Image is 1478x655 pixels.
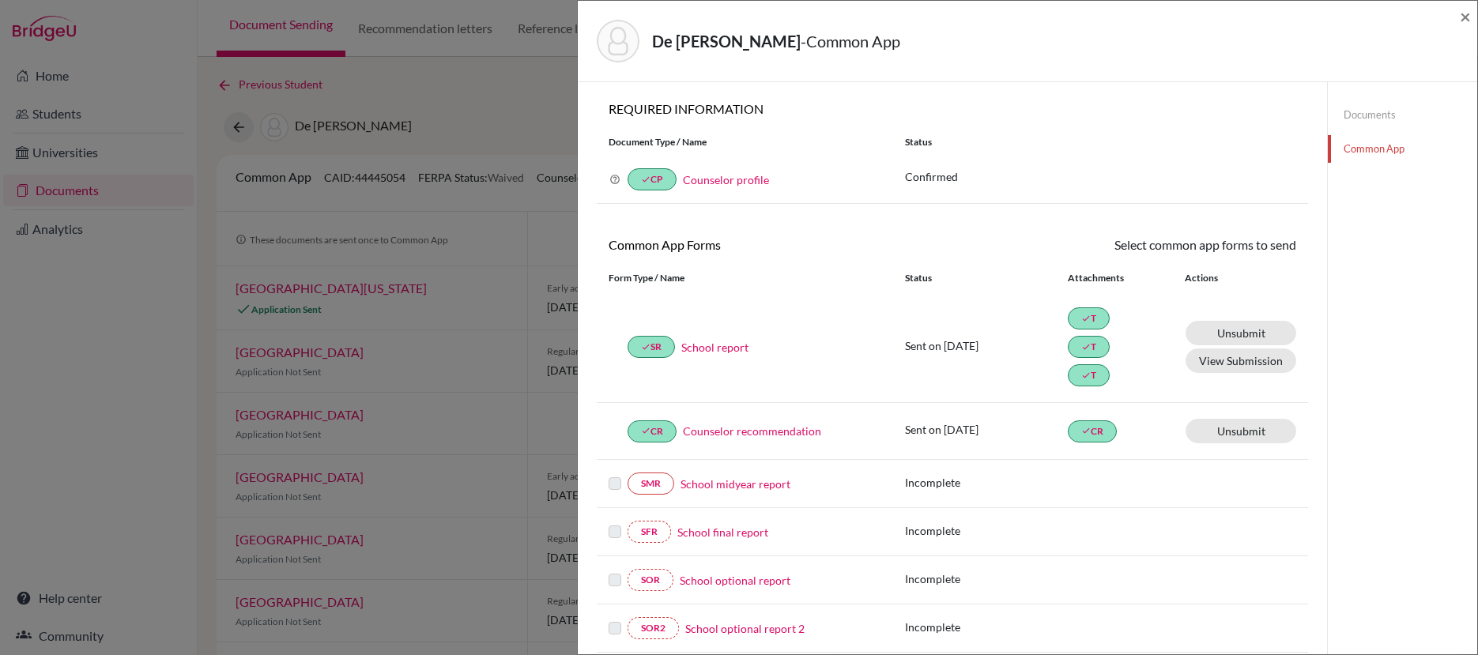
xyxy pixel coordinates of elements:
div: Document Type / Name [597,135,893,149]
a: SFR [628,521,671,543]
div: Status [905,271,1068,285]
a: doneT [1068,307,1110,329]
div: Actions [1166,271,1264,285]
a: School midyear report [681,476,790,492]
a: Unsubmit [1186,321,1296,345]
a: Common App [1328,135,1477,163]
i: done [641,426,650,435]
i: done [641,175,650,184]
p: Incomplete [905,522,1068,539]
button: Close [1460,7,1471,26]
button: View Submission [1186,348,1296,373]
div: Form Type / Name [597,271,893,285]
i: done [1081,371,1091,380]
a: SOR [628,569,673,591]
p: Incomplete [905,570,1068,587]
div: Select common app forms to send [952,235,1308,254]
a: Counselor recommendation [683,423,821,439]
h6: REQUIRED INFORMATION [597,101,1308,116]
i: done [641,342,650,352]
i: done [1081,314,1091,323]
a: doneCR [628,420,677,442]
i: done [1081,426,1091,435]
p: Confirmed [905,168,1296,185]
p: Sent on [DATE] [905,421,1068,438]
p: Incomplete [905,474,1068,491]
a: School optional report [680,572,790,589]
a: School final report [677,524,768,540]
h6: Common App Forms [597,237,952,252]
a: School optional report 2 [685,620,805,637]
span: × [1460,5,1471,28]
i: done [1081,342,1091,352]
div: Attachments [1068,271,1166,285]
a: School report [681,339,748,356]
a: doneT [1068,364,1110,386]
a: doneCP [628,168,677,190]
a: Unsubmit [1186,419,1296,443]
a: Counselor profile [683,173,769,186]
p: Sent on [DATE] [905,337,1068,354]
a: SOR2 [628,617,679,639]
span: - Common App [801,32,900,51]
div: Status [893,135,1308,149]
strong: De [PERSON_NAME] [652,32,801,51]
a: doneSR [628,336,675,358]
p: Incomplete [905,619,1068,635]
a: Documents [1328,101,1477,129]
a: doneT [1068,336,1110,358]
a: doneCR [1068,420,1117,442]
a: SMR [628,472,674,495]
